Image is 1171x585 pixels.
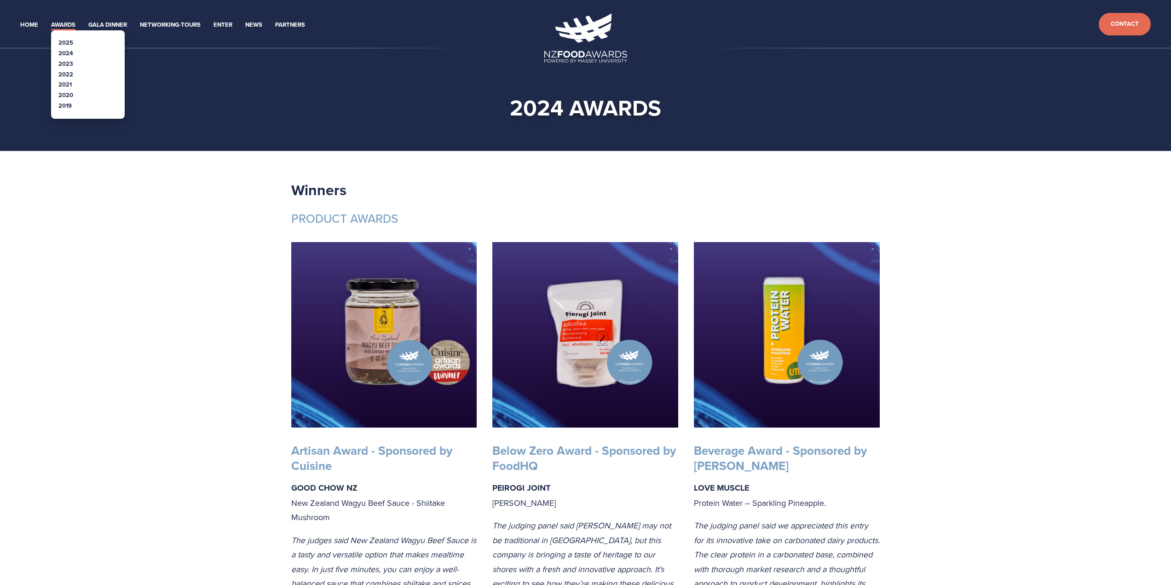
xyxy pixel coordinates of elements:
[140,20,201,30] a: Networking-Tours
[58,101,72,110] a: 2019
[694,482,749,494] strong: LOVE MUSCLE
[213,20,232,30] a: Enter
[58,49,73,58] a: 2024
[51,20,75,30] a: Awards
[291,442,456,475] strong: Artisan Award - Sponsored by Cuisine
[58,59,73,68] a: 2023
[58,38,73,47] a: 2025
[291,211,880,226] h3: PRODUCT AWARDS
[694,442,870,475] strong: Beverage Award - Sponsored by [PERSON_NAME]
[245,20,262,30] a: News
[291,179,346,201] strong: Winners
[492,481,678,510] p: [PERSON_NAME]
[492,482,550,494] strong: PEIROGI JOINT
[492,442,679,475] strong: Below Zero Award - Sponsored by FoodHQ
[88,20,127,30] a: Gala Dinner
[58,80,72,89] a: 2021
[291,482,358,494] strong: GOOD CHOW NZ
[306,94,865,122] h1: 2024 Awards
[58,91,73,99] a: 2020
[1099,13,1151,35] a: Contact
[20,20,38,30] a: Home
[694,481,880,510] p: Protein Water – Sparkling Pineapple.
[275,20,305,30] a: Partners
[291,481,477,525] p: New Zealand Wagyu Beef Sauce - Shiitake Mushroom
[58,70,73,79] a: 2022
